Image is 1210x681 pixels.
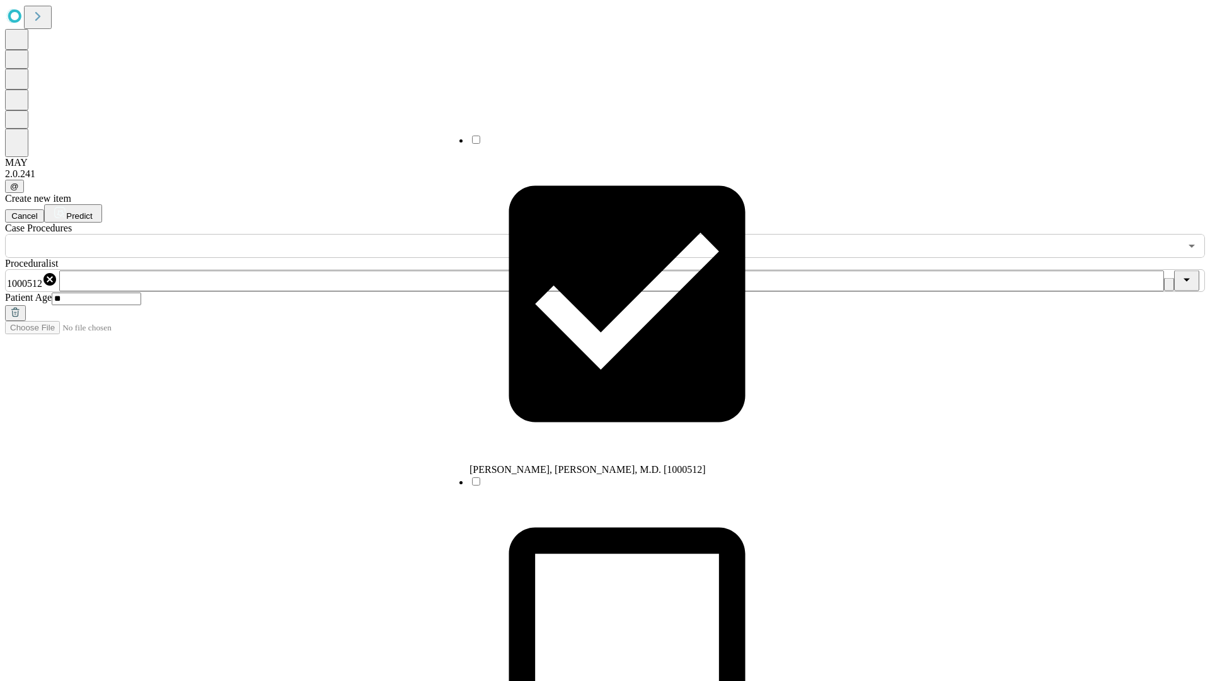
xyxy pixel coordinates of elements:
[470,464,706,475] span: [PERSON_NAME], [PERSON_NAME], M.D. [1000512]
[5,223,72,233] span: Scheduled Procedure
[7,272,57,289] div: 1000512
[5,209,44,223] button: Cancel
[5,157,1205,168] div: MAY
[10,182,19,191] span: @
[1183,237,1201,255] button: Open
[11,211,38,221] span: Cancel
[5,258,58,269] span: Proceduralist
[66,211,92,221] span: Predict
[1174,271,1199,291] button: Close
[5,292,52,303] span: Patient Age
[7,278,42,289] span: 1000512
[44,204,102,223] button: Predict
[1164,278,1174,291] button: Clear
[5,193,71,204] span: Create new item
[5,180,24,193] button: @
[5,168,1205,180] div: 2.0.241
